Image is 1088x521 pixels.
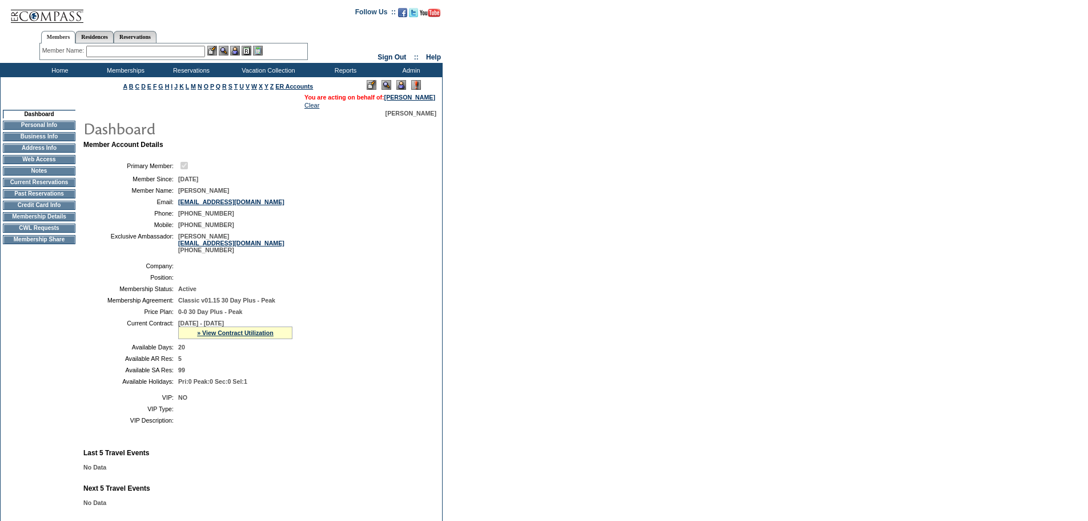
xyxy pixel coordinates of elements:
img: Follow us on Twitter [409,8,418,17]
td: Vacation Collection [223,63,311,77]
td: Position: [88,274,174,281]
span: You are acting on behalf of: [304,94,435,101]
td: Notes [3,166,75,176]
span: 5 [178,355,182,362]
span: 20 [178,344,185,351]
a: W [251,83,257,90]
td: Available Holidays: [88,378,174,385]
td: Personal Info [3,121,75,130]
a: X [259,83,263,90]
td: VIP Description: [88,417,174,424]
td: Address Info [3,144,75,153]
img: Become our fan on Facebook [398,8,407,17]
td: Membership Share [3,235,75,244]
a: N [198,83,202,90]
span: [PERSON_NAME] [PHONE_NUMBER] [178,233,284,253]
a: Clear [304,102,319,109]
img: Reservations [242,46,251,55]
b: Member Account Details [83,141,163,149]
a: Members [41,31,76,43]
a: Become our fan on Facebook [398,11,407,18]
a: E [147,83,151,90]
td: Phone: [88,210,174,217]
span: NO [178,394,187,401]
td: Mobile: [88,221,174,228]
span: [PHONE_NUMBER] [178,210,234,217]
a: C [135,83,139,90]
td: Dashboard [3,110,75,118]
td: Primary Member: [88,160,174,171]
img: Subscribe to our YouTube Channel [420,9,440,17]
td: CWL Requests [3,224,75,233]
a: F [153,83,157,90]
td: Past Reservations [3,189,75,198]
a: B [129,83,134,90]
a: Help [426,53,441,61]
td: Member Since: [88,176,174,182]
td: Company: [88,263,174,269]
td: Memberships [91,63,157,77]
b: Next 5 Travel Events [83,484,150,492]
a: G [158,83,163,90]
a: J [174,83,178,90]
td: Business Info [3,132,75,141]
td: Web Access [3,155,75,164]
div: Member Name: [42,46,86,55]
a: U [239,83,244,90]
img: b_calculator.gif [253,46,263,55]
a: Reservations [114,31,156,43]
a: K [179,83,184,90]
td: Available Days: [88,344,174,351]
td: VIP Type: [88,405,174,412]
a: » View Contract Utilization [197,329,274,336]
a: Q [216,83,220,90]
span: [PHONE_NUMBER] [178,221,234,228]
div: No Data [83,499,435,506]
b: Last 5 Travel Events [83,449,149,457]
a: Y [264,83,268,90]
img: pgTtlDashboard.gif [83,117,311,140]
span: [DATE] [178,176,198,182]
a: V [246,83,250,90]
img: Log Concern/Member Elevation [411,80,421,90]
span: 0-0 30 Day Plus - Peak [178,308,243,315]
td: Current Reservations [3,178,75,187]
a: I [171,83,172,90]
span: 99 [178,367,185,373]
a: Z [270,83,274,90]
a: H [165,83,170,90]
a: [EMAIL_ADDRESS][DOMAIN_NAME] [178,240,284,246]
td: Membership Agreement: [88,297,174,304]
span: Pri:0 Peak:0 Sec:0 Sel:1 [178,378,247,385]
a: Subscribe to our YouTube Channel [420,11,440,18]
a: Follow us on Twitter [409,11,418,18]
span: [PERSON_NAME] [178,187,229,194]
a: R [222,83,227,90]
td: Current Contract: [88,320,174,339]
td: Exclusive Ambassador: [88,233,174,253]
img: View Mode [382,80,391,90]
td: Reservations [157,63,223,77]
td: Available AR Res: [88,355,174,362]
span: [DATE] - [DATE] [178,320,224,327]
img: Edit Mode [367,80,376,90]
td: Member Name: [88,187,174,194]
a: T [234,83,238,90]
img: Impersonate [396,80,406,90]
td: VIP: [88,394,174,401]
a: [PERSON_NAME] [384,94,435,101]
a: O [204,83,208,90]
td: Home [26,63,91,77]
td: Membership Status: [88,285,174,292]
a: D [141,83,146,90]
div: No Data [83,464,435,471]
a: L [186,83,189,90]
a: M [191,83,196,90]
span: Active [178,285,196,292]
td: Email: [88,198,174,205]
td: Admin [377,63,443,77]
a: ER Accounts [275,83,313,90]
td: Credit Card Info [3,201,75,210]
span: [PERSON_NAME] [386,110,436,117]
a: A [123,83,127,90]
